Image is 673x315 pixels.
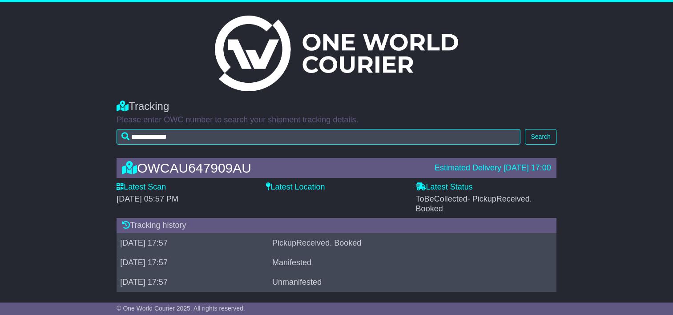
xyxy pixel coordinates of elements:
span: - PickupReceived. Booked [416,194,532,213]
span: [DATE] 05:57 PM [117,194,178,203]
label: Latest Scan [117,182,166,192]
button: Search [525,129,556,145]
label: Latest Status [416,182,473,192]
span: ToBeCollected [416,194,532,213]
td: [DATE] 17:57 [117,253,269,272]
td: [DATE] 17:57 [117,272,269,292]
label: Latest Location [266,182,325,192]
td: Unmanifested [269,272,536,292]
div: Tracking [117,100,556,113]
div: Tracking history [117,218,556,233]
div: OWCAU647909AU [117,161,430,175]
td: Manifested [269,253,536,272]
img: Light [215,16,458,91]
p: Please enter OWC number to search your shipment tracking details. [117,115,556,125]
td: [DATE] 17:57 [117,233,269,253]
div: Estimated Delivery [DATE] 17:00 [435,163,551,173]
span: © One World Courier 2025. All rights reserved. [117,305,245,312]
td: PickupReceived. Booked [269,233,536,253]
